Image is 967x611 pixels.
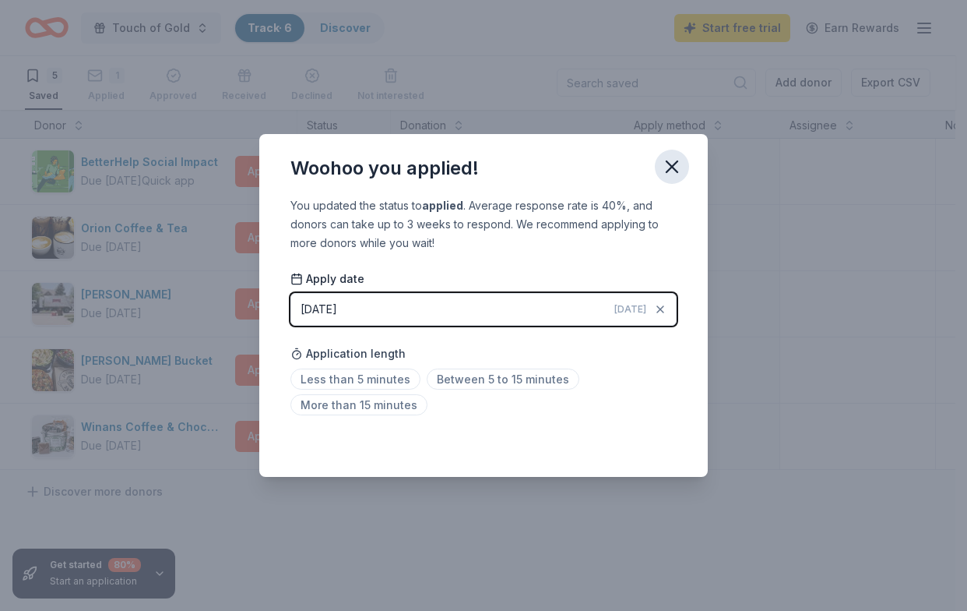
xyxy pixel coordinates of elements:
span: Application length [290,344,406,363]
b: applied [422,199,463,212]
span: More than 15 minutes [290,394,427,415]
div: [DATE] [301,300,337,319]
button: [DATE][DATE] [290,293,677,326]
span: Between 5 to 15 minutes [427,369,579,390]
span: Apply date [290,271,364,287]
div: Woohoo you applied! [290,156,479,181]
div: You updated the status to . Average response rate is 40%, and donors can take up to 3 weeks to re... [290,196,677,253]
span: [DATE] [614,303,646,316]
span: Less than 5 minutes [290,369,420,390]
